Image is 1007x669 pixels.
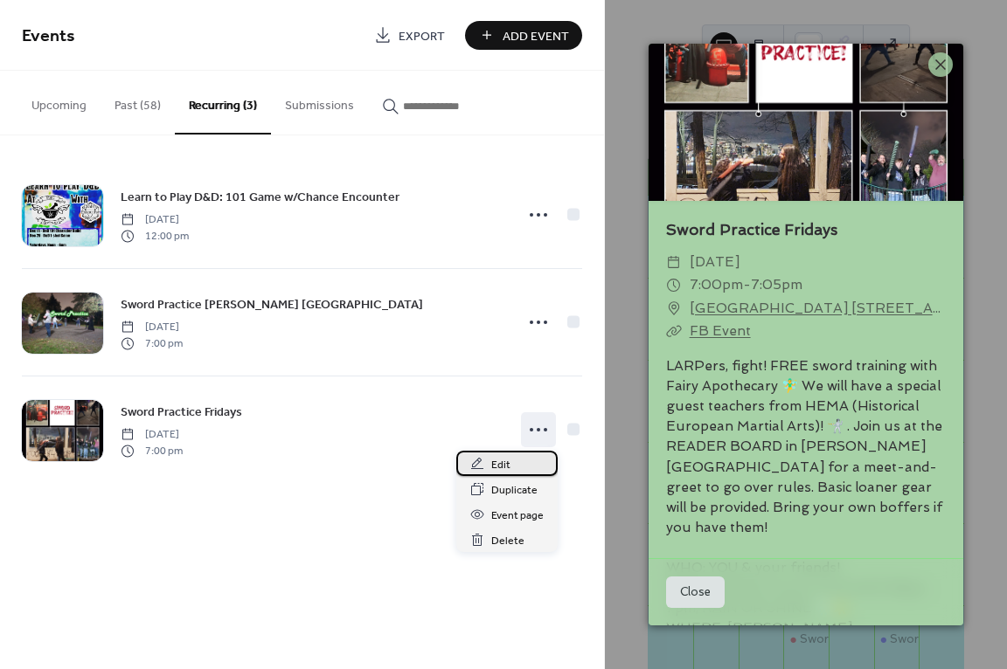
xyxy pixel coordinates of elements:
[121,443,183,459] span: 7:00 pm
[690,323,751,339] a: FB Event
[121,228,189,244] span: 12:00 pm
[399,27,445,45] span: Export
[690,277,743,293] span: 7:00pm
[503,27,569,45] span: Add Event
[17,71,101,133] button: Upcoming
[175,71,271,134] button: Recurring (3)
[491,532,524,550] span: Delete
[491,456,510,474] span: Edit
[121,427,183,443] span: [DATE]
[121,403,242,422] span: Sword Practice Fridays
[690,297,946,320] a: [GEOGRAPHIC_DATA] [STREET_ADDRESS]
[121,320,183,335] span: [DATE]
[666,220,837,238] a: Sword Practice Fridays
[666,576,725,608] button: Close
[22,19,75,53] span: Events
[121,335,183,351] span: 7:00 pm
[666,320,682,342] div: ​
[690,251,740,273] span: [DATE]
[666,251,682,273] div: ​
[101,71,175,133] button: Past (58)
[361,21,458,50] a: Export
[271,71,368,133] button: Submissions
[121,294,423,314] a: Sword Practice [PERSON_NAME] [GEOGRAPHIC_DATA]
[121,187,399,207] a: Learn to Play D&D: 101 Game w/Chance Encounter
[465,21,582,50] button: Add Event
[121,296,423,314] span: Sword Practice [PERSON_NAME] [GEOGRAPHIC_DATA]
[666,297,682,320] div: ​
[121,212,189,228] span: [DATE]
[121,189,399,207] span: Learn to Play D&D: 101 Game w/Chance Encounter
[121,402,242,422] a: Sword Practice Fridays
[491,481,538,500] span: Duplicate
[743,277,751,293] span: -
[666,273,682,296] div: ​
[491,507,544,525] span: Event page
[751,277,802,293] span: 7:05pm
